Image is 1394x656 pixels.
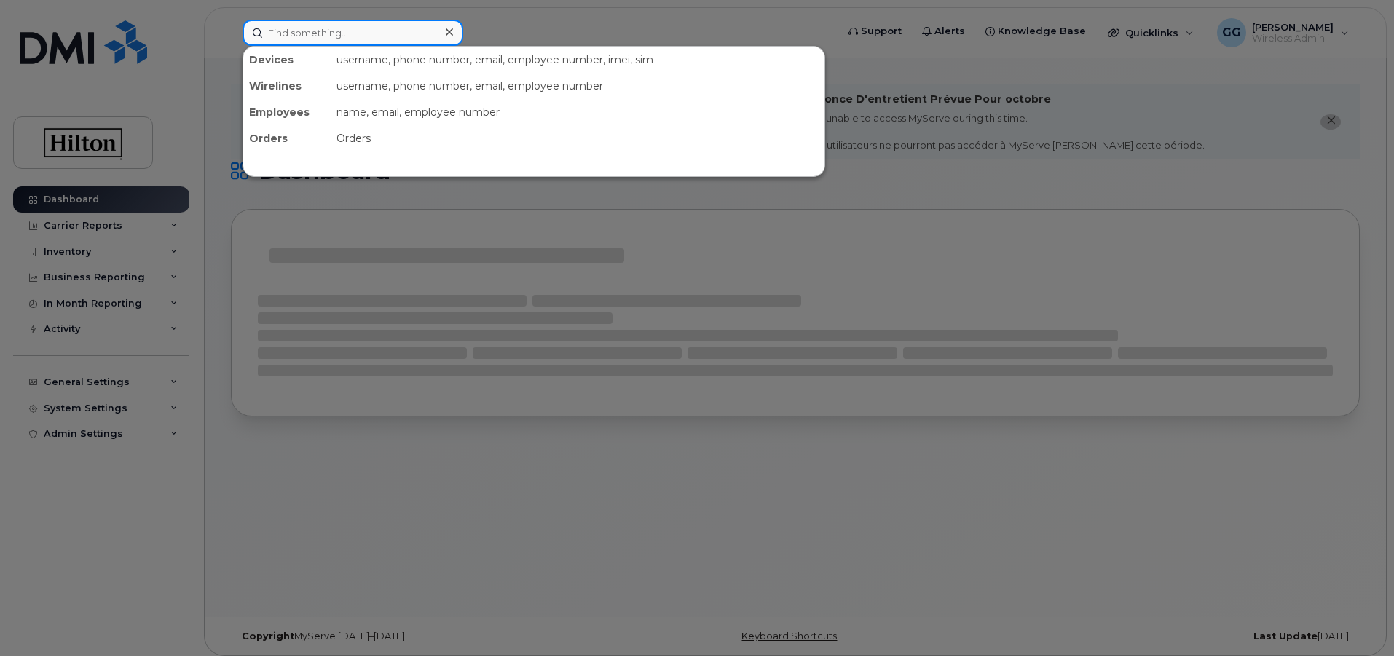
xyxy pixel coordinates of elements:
div: username, phone number, email, employee number [331,73,824,99]
div: name, email, employee number [331,99,824,125]
div: Wirelines [243,73,331,99]
div: Devices [243,47,331,73]
div: username, phone number, email, employee number, imei, sim [331,47,824,73]
div: Orders [243,125,331,151]
div: Orders [331,125,824,151]
div: Employees [243,99,331,125]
